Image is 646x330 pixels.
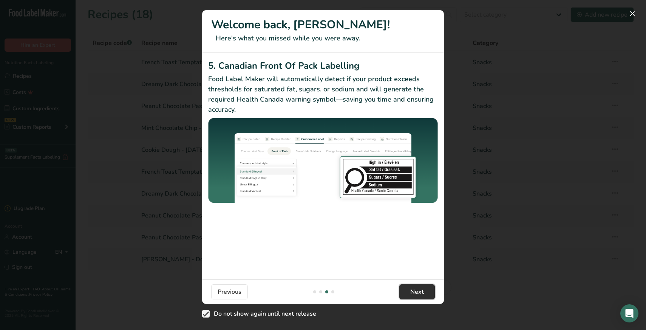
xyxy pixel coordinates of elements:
p: Food Label Maker will automatically detect if your product exceeds thresholds for saturated fat, ... [208,74,438,115]
p: Here's what you missed while you were away. [211,33,435,43]
h2: 5. Canadian Front Of Pack Labelling [208,59,438,72]
img: Canadian Front Of Pack Labelling [208,118,438,204]
button: Next [399,284,435,299]
button: Previous [211,284,248,299]
span: Do not show again until next release [210,310,316,318]
span: Previous [218,287,241,296]
div: Open Intercom Messenger [620,304,638,322]
span: Next [410,287,424,296]
h1: Welcome back, [PERSON_NAME]! [211,16,435,33]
